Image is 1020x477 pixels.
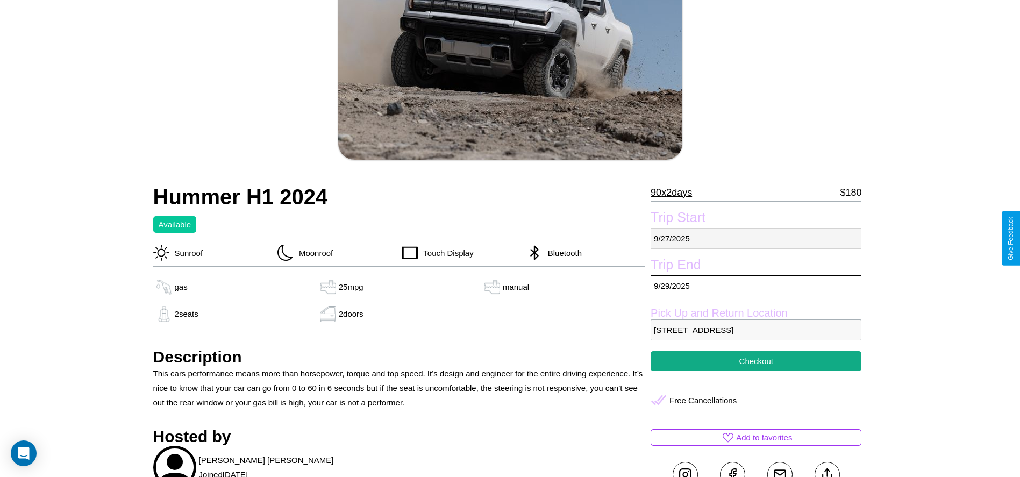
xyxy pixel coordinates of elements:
[294,246,333,260] p: Moonroof
[317,279,339,295] img: gas
[651,275,861,296] p: 9 / 29 / 2025
[651,307,861,319] label: Pick Up and Return Location
[481,279,503,295] img: gas
[153,428,646,446] h3: Hosted by
[169,246,203,260] p: Sunroof
[153,279,175,295] img: gas
[840,184,861,201] p: $ 180
[153,348,646,366] h3: Description
[159,217,191,232] p: Available
[543,246,582,260] p: Bluetooth
[339,307,363,321] p: 2 doors
[153,185,646,209] h2: Hummer H1 2024
[199,453,334,467] p: [PERSON_NAME] [PERSON_NAME]
[651,228,861,249] p: 9 / 27 / 2025
[651,184,692,201] p: 90 x 2 days
[651,319,861,340] p: [STREET_ADDRESS]
[651,257,861,275] label: Trip End
[736,430,792,445] p: Add to favorites
[339,280,363,294] p: 25 mpg
[651,351,861,371] button: Checkout
[11,440,37,466] div: Open Intercom Messenger
[651,210,861,228] label: Trip Start
[175,280,188,294] p: gas
[669,393,737,408] p: Free Cancellations
[317,306,339,322] img: gas
[175,307,198,321] p: 2 seats
[153,306,175,322] img: gas
[651,429,861,446] button: Add to favorites
[1007,217,1015,260] div: Give Feedback
[153,366,646,410] p: This cars performance means more than horsepower, torque and top speed. It’s design and engineer ...
[503,280,529,294] p: manual
[418,246,473,260] p: Touch Display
